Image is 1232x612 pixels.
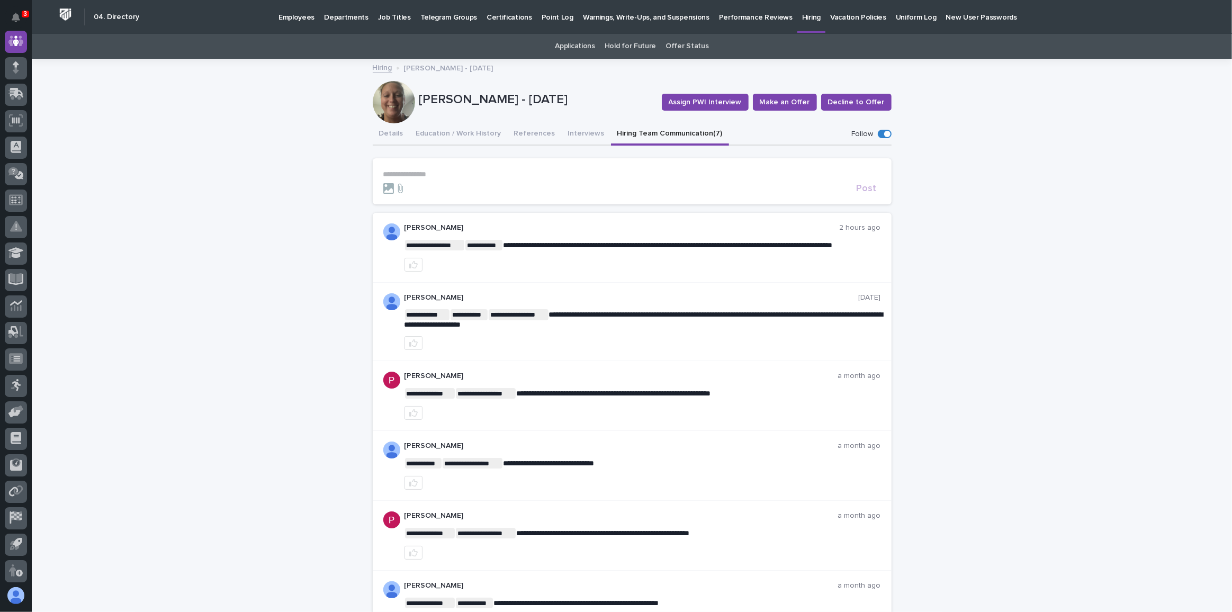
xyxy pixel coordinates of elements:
p: [PERSON_NAME] [404,511,838,520]
p: [PERSON_NAME] [404,223,840,232]
div: Notifications3 [13,13,27,30]
p: [PERSON_NAME] - [DATE] [419,92,653,107]
p: a month ago [838,442,881,451]
p: a month ago [838,581,881,590]
button: Decline to Offer [821,94,892,111]
button: Post [852,184,881,193]
img: AOh14GiWKAYVPIbfHyIkyvX2hiPF8_WCcz-HU3nlZscn=s96-c [383,293,400,310]
img: AOh14GiWKAYVPIbfHyIkyvX2hiPF8_WCcz-HU3nlZscn=s96-c [383,442,400,458]
p: [PERSON_NAME] [404,293,859,302]
img: ACg8ocKZHX3kFMW1pdUq3QAW4Ce5R-N_bBP0JCN15me4FXGyTyc=s96-c [383,511,400,528]
img: AOh14GgPw25VOikpKNbdra9MTOgH50H-1stU9o6q7KioRA=s96-c [383,581,400,598]
button: Make an Offer [753,94,817,111]
button: Assign PWI Interview [662,94,749,111]
p: 3 [23,10,27,17]
button: Notifications [5,6,27,29]
span: Decline to Offer [828,97,885,107]
p: [PERSON_NAME] - [DATE] [404,61,493,73]
button: like this post [404,476,422,490]
a: Offer Status [666,34,708,59]
p: [PERSON_NAME] [404,372,838,381]
p: [DATE] [859,293,881,302]
p: a month ago [838,511,881,520]
button: users-avatar [5,584,27,607]
button: Education / Work History [410,123,508,146]
a: Hiring [373,61,392,73]
button: Details [373,123,410,146]
p: a month ago [838,372,881,381]
a: Applications [555,34,595,59]
button: like this post [404,258,422,272]
p: Follow [852,130,874,139]
span: Post [857,184,877,193]
img: Workspace Logo [56,5,75,24]
img: ACg8ocKZHX3kFMW1pdUq3QAW4Ce5R-N_bBP0JCN15me4FXGyTyc=s96-c [383,372,400,389]
button: References [508,123,562,146]
button: like this post [404,406,422,420]
button: Interviews [562,123,611,146]
p: 2 hours ago [840,223,881,232]
span: Make an Offer [760,97,810,107]
a: Hold for Future [605,34,656,59]
img: AOh14GiWKAYVPIbfHyIkyvX2hiPF8_WCcz-HU3nlZscn=s96-c [383,223,400,240]
p: [PERSON_NAME] [404,442,838,451]
button: Hiring Team Communication (7) [611,123,729,146]
button: like this post [404,546,422,560]
h2: 04. Directory [94,13,139,22]
button: like this post [404,336,422,350]
span: Assign PWI Interview [669,97,742,107]
p: [PERSON_NAME] [404,581,838,590]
